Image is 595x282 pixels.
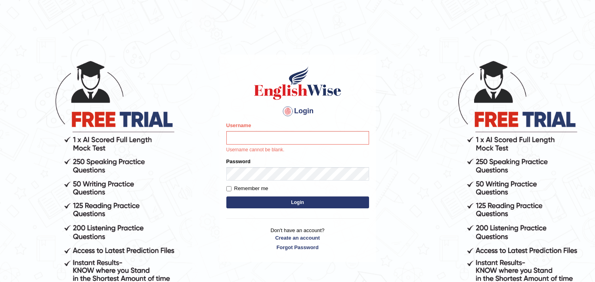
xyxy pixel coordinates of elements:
[226,105,369,118] h4: Login
[226,158,251,165] label: Password
[226,244,369,251] a: Forgot Password
[226,234,369,242] a: Create an account
[226,227,369,251] p: Don't have an account?
[226,196,369,208] button: Login
[226,186,231,191] input: Remember me
[226,147,369,154] p: Username cannot be blank.
[226,122,251,129] label: Username
[253,65,343,101] img: Logo of English Wise sign in for intelligent practice with AI
[226,185,268,192] label: Remember me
